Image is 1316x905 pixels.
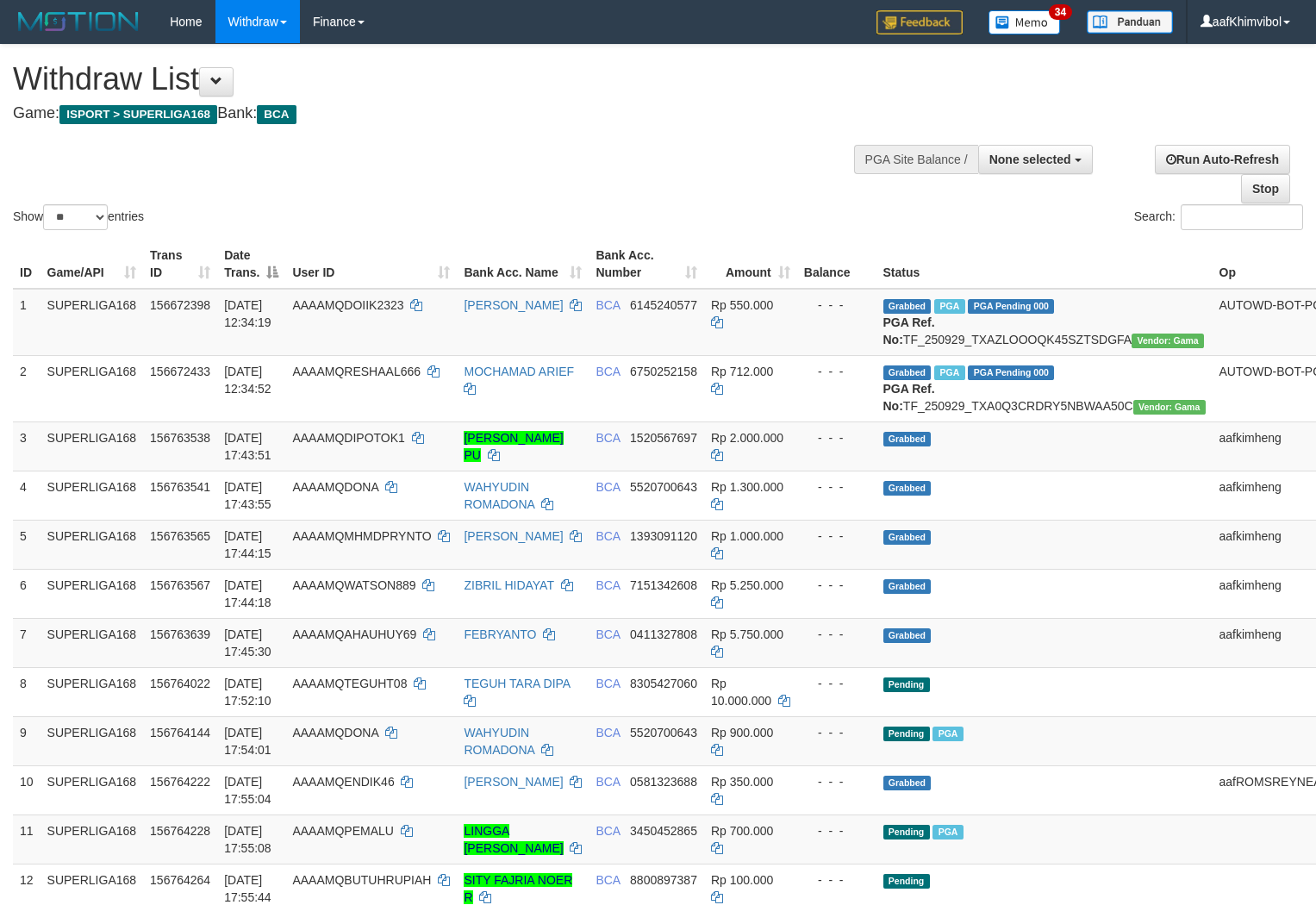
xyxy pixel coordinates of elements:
span: Copy 6145240577 to clipboard [630,298,697,312]
span: AAAAMQAHAUHUY69 [292,627,416,641]
button: None selected [978,145,1093,174]
span: AAAAMQDONA [292,726,378,740]
h4: Game: Bank: [13,105,860,122]
img: Feedback.jpg [876,10,963,34]
span: 156764144 [150,726,210,740]
span: None selected [989,153,1071,166]
span: BCA [596,529,620,543]
span: Pending [883,727,930,741]
td: SUPERLIGA168 [41,667,144,716]
span: AAAAMQTEGUHT08 [292,677,407,690]
span: Vendor URL: https://trx31.1velocity.biz [1133,400,1206,415]
td: 9 [13,716,41,765]
span: AAAAMQWATSON889 [292,578,415,592]
td: 10 [13,765,41,814]
span: Copy 1520567697 to clipboard [630,431,697,445]
td: 5 [13,520,41,569]
div: - - - [804,527,870,545]
span: Pending [883,825,930,839]
span: AAAAMQDIPOTOK1 [292,431,404,445]
span: 156672433 [150,365,210,378]
span: Rp 5.250.000 [711,578,783,592]
span: Rp 550.000 [711,298,773,312]
span: 34 [1049,4,1072,20]
span: Rp 2.000.000 [711,431,783,445]
span: 156672398 [150,298,210,312]
td: 4 [13,471,41,520]
a: ZIBRIL HIDAYAT [464,578,553,592]
td: TF_250929_TXA0Q3CRDRY5NBWAA50C [876,355,1213,421]
th: Date Trans.: activate to sort column descending [217,240,285,289]
span: Grabbed [883,579,932,594]
span: Rp 350.000 [711,775,773,789]
td: TF_250929_TXAZLOOOQK45SZTSDGFA [876,289,1213,356]
span: AAAAMQMHMDPRYNTO [292,529,431,543]
span: Vendor URL: https://trx31.1velocity.biz [1132,334,1204,348]
span: Rp 1.300.000 [711,480,783,494]
a: [PERSON_NAME] [464,298,563,312]
a: SITY FAJRIA NOER R [464,873,572,904]
span: Grabbed [883,365,932,380]
span: [DATE] 12:34:52 [224,365,271,396]
span: BCA [596,365,620,378]
span: PGA Pending [968,365,1054,380]
td: SUPERLIGA168 [41,716,144,765]
span: Copy 1393091120 to clipboard [630,529,697,543]
span: Rp 5.750.000 [711,627,783,641]
div: - - - [804,626,870,643]
div: - - - [804,773,870,790]
span: BCA [596,824,620,838]
td: 7 [13,618,41,667]
span: BCA [596,298,620,312]
b: PGA Ref. No: [883,382,935,413]
span: BCA [596,775,620,789]
td: 6 [13,569,41,618]
div: - - - [804,675,870,692]
span: Grabbed [883,481,932,496]
th: Bank Acc. Name: activate to sort column ascending [457,240,589,289]
span: ISPORT > SUPERLIGA168 [59,105,217,124]
div: - - - [804,429,870,446]
td: SUPERLIGA168 [41,765,144,814]
img: panduan.png [1087,10,1173,34]
span: AAAAMQDOIIK2323 [292,298,403,312]
th: Game/API: activate to sort column ascending [41,240,144,289]
span: Copy 3450452865 to clipboard [630,824,697,838]
span: [DATE] 17:55:04 [224,775,271,806]
td: SUPERLIGA168 [41,289,144,356]
div: - - - [804,363,870,380]
span: 156764264 [150,873,210,887]
span: Grabbed [883,628,932,643]
span: 156764222 [150,775,210,789]
h1: Withdraw List [13,62,860,97]
span: 156763538 [150,431,210,445]
th: User ID: activate to sort column ascending [285,240,457,289]
span: 156763565 [150,529,210,543]
div: PGA Site Balance / [854,145,978,174]
td: SUPERLIGA168 [41,569,144,618]
a: Run Auto-Refresh [1155,145,1290,174]
span: Grabbed [883,530,932,545]
span: PGA Pending [968,299,1054,314]
span: BCA [596,726,620,740]
span: Grabbed [883,432,932,446]
span: [DATE] 17:45:30 [224,627,271,658]
span: Copy 8305427060 to clipboard [630,677,697,690]
span: BCA [257,105,296,124]
span: AAAAMQDONA [292,480,378,494]
span: 156763567 [150,578,210,592]
span: AAAAMQRESHAAL666 [292,365,421,378]
td: SUPERLIGA168 [41,618,144,667]
span: Pending [883,874,930,889]
span: Rp 712.000 [711,365,773,378]
span: [DATE] 17:55:44 [224,873,271,904]
div: - - - [804,296,870,314]
span: BCA [596,873,620,887]
span: Rp 10.000.000 [711,677,771,708]
span: Marked by aafsoycanthlai [932,727,963,741]
img: Button%20Memo.svg [989,10,1061,34]
td: SUPERLIGA168 [41,421,144,471]
td: SUPERLIGA168 [41,471,144,520]
span: Marked by aafsoycanthlai [934,299,964,314]
span: BCA [596,480,620,494]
